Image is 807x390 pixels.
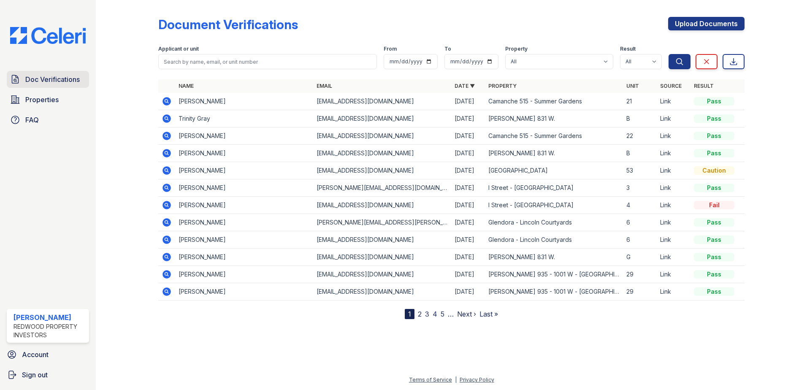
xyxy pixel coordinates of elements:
[313,249,451,266] td: [EMAIL_ADDRESS][DOMAIN_NAME]
[22,370,48,380] span: Sign out
[451,179,485,197] td: [DATE]
[448,309,454,319] span: …
[485,179,623,197] td: I Street - [GEOGRAPHIC_DATA]
[175,266,313,283] td: [PERSON_NAME]
[158,54,377,69] input: Search by name, email, or unit number
[660,83,682,89] a: Source
[623,249,657,266] td: G
[657,214,691,231] td: Link
[175,145,313,162] td: [PERSON_NAME]
[460,376,494,383] a: Privacy Policy
[3,366,92,383] a: Sign out
[657,145,691,162] td: Link
[620,46,636,52] label: Result
[694,149,734,157] div: Pass
[623,214,657,231] td: 6
[179,83,194,89] a: Name
[485,162,623,179] td: [GEOGRAPHIC_DATA]
[158,17,298,32] div: Document Verifications
[418,310,422,318] a: 2
[657,197,691,214] td: Link
[505,46,528,52] label: Property
[175,283,313,301] td: [PERSON_NAME]
[409,376,452,383] a: Terms of Service
[657,127,691,145] td: Link
[313,214,451,231] td: [PERSON_NAME][EMAIL_ADDRESS][PERSON_NAME][DOMAIN_NAME]
[25,115,39,125] span: FAQ
[451,214,485,231] td: [DATE]
[451,283,485,301] td: [DATE]
[623,179,657,197] td: 3
[485,145,623,162] td: [PERSON_NAME] 831 W.
[425,310,429,318] a: 3
[657,162,691,179] td: Link
[623,197,657,214] td: 4
[25,95,59,105] span: Properties
[657,179,691,197] td: Link
[694,218,734,227] div: Pass
[25,74,80,84] span: Doc Verifications
[313,162,451,179] td: [EMAIL_ADDRESS][DOMAIN_NAME]
[313,179,451,197] td: [PERSON_NAME][EMAIL_ADDRESS][DOMAIN_NAME]
[7,71,89,88] a: Doc Verifications
[485,231,623,249] td: Glendora - Lincoln Courtyards
[451,93,485,110] td: [DATE]
[175,231,313,249] td: [PERSON_NAME]
[623,162,657,179] td: 53
[313,266,451,283] td: [EMAIL_ADDRESS][DOMAIN_NAME]
[694,97,734,106] div: Pass
[14,312,86,322] div: [PERSON_NAME]
[479,310,498,318] a: Last »
[657,110,691,127] td: Link
[451,231,485,249] td: [DATE]
[485,283,623,301] td: [PERSON_NAME] 935 - 1001 W - [GEOGRAPHIC_DATA] Apartments
[3,346,92,363] a: Account
[485,110,623,127] td: [PERSON_NAME] 831 W.
[657,231,691,249] td: Link
[405,309,414,319] div: 1
[657,93,691,110] td: Link
[694,184,734,192] div: Pass
[657,266,691,283] td: Link
[623,283,657,301] td: 29
[623,127,657,145] td: 22
[694,114,734,123] div: Pass
[694,253,734,261] div: Pass
[623,145,657,162] td: B
[317,83,332,89] a: Email
[313,145,451,162] td: [EMAIL_ADDRESS][DOMAIN_NAME]
[451,162,485,179] td: [DATE]
[623,266,657,283] td: 29
[451,197,485,214] td: [DATE]
[175,162,313,179] td: [PERSON_NAME]
[451,145,485,162] td: [DATE]
[694,83,714,89] a: Result
[451,127,485,145] td: [DATE]
[455,83,475,89] a: Date ▼
[7,111,89,128] a: FAQ
[313,231,451,249] td: [EMAIL_ADDRESS][DOMAIN_NAME]
[694,287,734,296] div: Pass
[158,46,199,52] label: Applicant or unit
[175,197,313,214] td: [PERSON_NAME]
[175,110,313,127] td: Trinity Gray
[313,127,451,145] td: [EMAIL_ADDRESS][DOMAIN_NAME]
[488,83,517,89] a: Property
[626,83,639,89] a: Unit
[14,322,86,339] div: Redwood Property Investors
[694,201,734,209] div: Fail
[313,283,451,301] td: [EMAIL_ADDRESS][DOMAIN_NAME]
[485,93,623,110] td: Camanche 515 - Summer Gardens
[175,249,313,266] td: [PERSON_NAME]
[455,376,457,383] div: |
[175,127,313,145] td: [PERSON_NAME]
[623,231,657,249] td: 6
[694,132,734,140] div: Pass
[22,349,49,360] span: Account
[457,310,476,318] a: Next ›
[485,214,623,231] td: Glendora - Lincoln Courtyards
[384,46,397,52] label: From
[175,93,313,110] td: [PERSON_NAME]
[623,110,657,127] td: B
